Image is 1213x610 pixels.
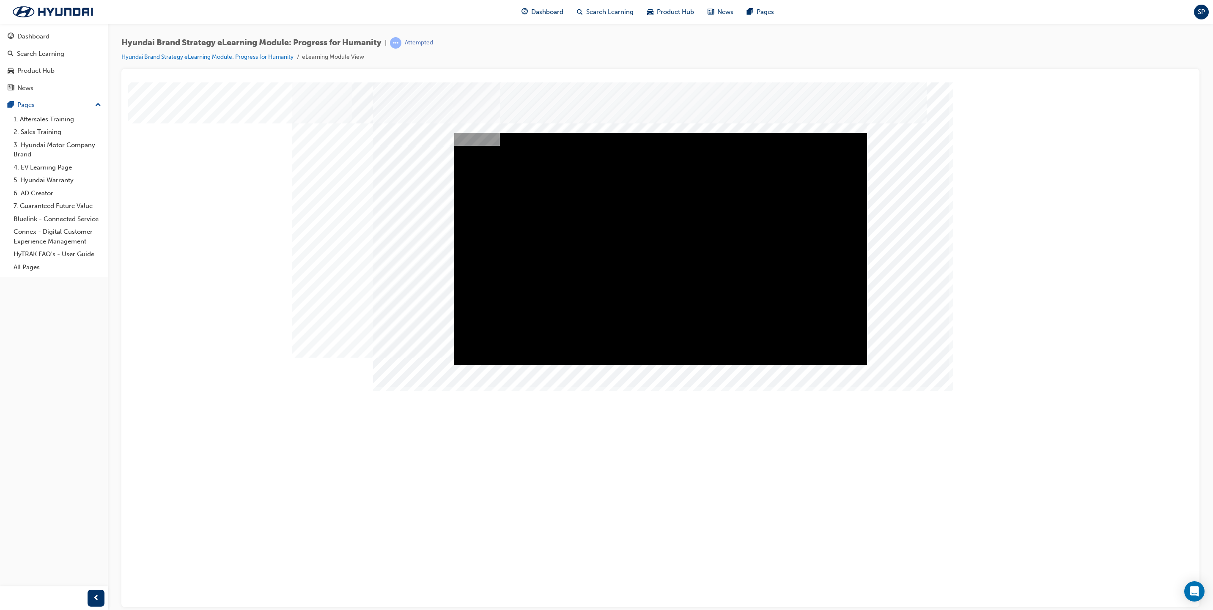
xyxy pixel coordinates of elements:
[701,3,740,21] a: news-iconNews
[10,139,104,161] a: 3. Hyundai Motor Company Brand
[747,7,753,17] span: pages-icon
[10,261,104,274] a: All Pages
[10,126,104,139] a: 2. Sales Training
[10,213,104,226] a: Bluelink - Connected Service
[1198,7,1205,17] span: SP
[17,100,35,110] div: Pages
[8,101,14,109] span: pages-icon
[17,32,49,41] div: Dashboard
[10,161,104,174] a: 4. EV Learning Page
[4,3,102,21] img: Trak
[708,7,714,17] span: news-icon
[757,7,774,17] span: Pages
[10,174,104,187] a: 5. Hyundai Warranty
[8,33,14,41] span: guage-icon
[570,3,640,21] a: search-iconSearch Learning
[717,7,733,17] span: News
[390,37,401,49] span: learningRecordVerb_ATTEMPT-icon
[3,27,104,97] button: DashboardSearch LearningProduct HubNews
[3,80,104,96] a: News
[1194,5,1209,19] button: SP
[8,67,14,75] span: car-icon
[10,248,104,261] a: HyTRAK FAQ's - User Guide
[10,200,104,213] a: 7. Guaranteed Future Value
[302,52,364,62] li: eLearning Module View
[515,3,570,21] a: guage-iconDashboard
[586,7,634,17] span: Search Learning
[1184,581,1205,602] div: Open Intercom Messenger
[10,113,104,126] a: 1. Aftersales Training
[3,46,104,62] a: Search Learning
[3,97,104,113] button: Pages
[17,83,33,93] div: News
[531,7,563,17] span: Dashboard
[326,50,739,282] div: Video
[8,85,14,92] span: news-icon
[95,100,101,111] span: up-icon
[640,3,701,21] a: car-iconProduct Hub
[10,225,104,248] a: Connex - Digital Customer Experience Management
[121,53,294,60] a: Hyundai Brand Strategy eLearning Module: Progress for Humanity
[385,38,387,48] span: |
[93,593,99,604] span: prev-icon
[521,7,528,17] span: guage-icon
[245,304,821,609] div: Image
[577,7,583,17] span: search-icon
[405,39,433,47] div: Attempted
[657,7,694,17] span: Product Hub
[10,187,104,200] a: 6. AD Creator
[3,29,104,44] a: Dashboard
[17,66,55,76] div: Product Hub
[740,3,781,21] a: pages-iconPages
[8,50,14,58] span: search-icon
[17,49,64,59] div: Search Learning
[3,63,104,79] a: Product Hub
[121,38,381,48] span: Hyundai Brand Strategy eLearning Module: Progress for Humanity
[647,7,653,17] span: car-icon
